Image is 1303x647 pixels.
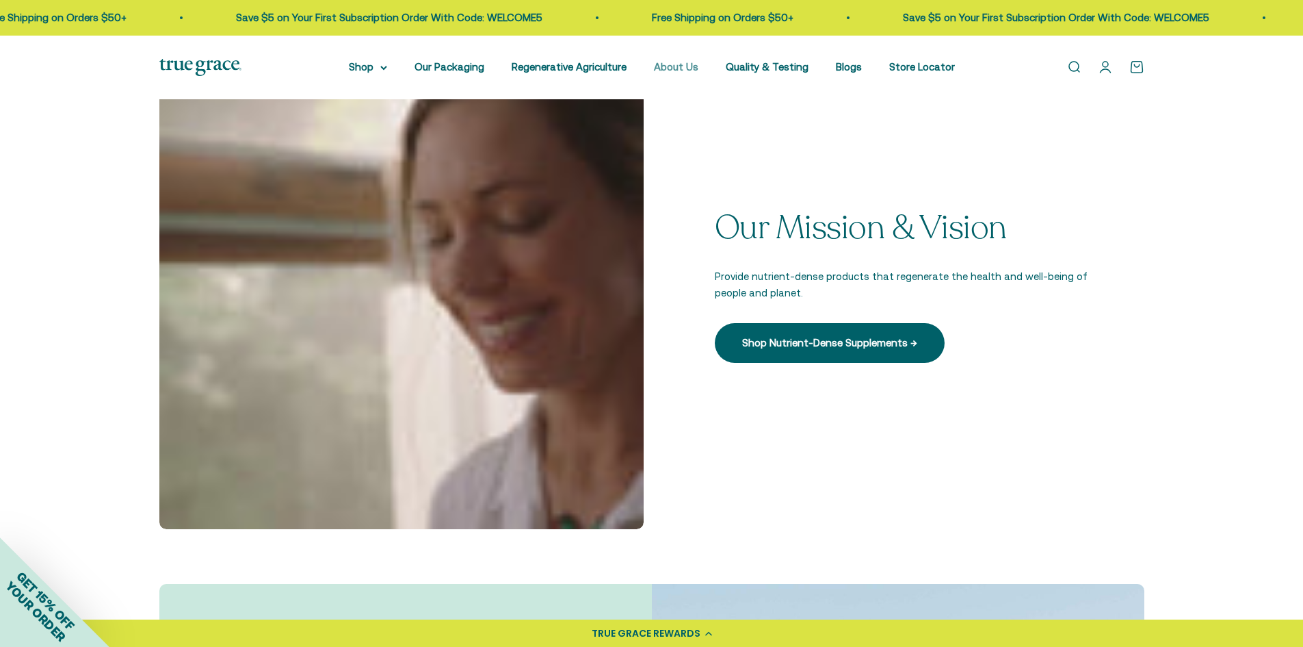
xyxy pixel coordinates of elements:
span: GET 15% OFF [14,569,77,633]
a: Shop Nutrient-Dense Supplements → [715,323,945,363]
span: YOUR ORDER [3,579,68,644]
p: Our Mission & Vision [715,210,1090,246]
a: Free Shipping on Orders $50+ [650,12,792,23]
a: Blogs [836,61,862,73]
a: About Us [654,61,698,73]
a: Regenerative Agriculture [512,61,627,73]
p: Save $5 on Your First Subscription Order With Code: WELCOME5 [901,10,1208,26]
p: Provide nutrient-dense products that regenerate the health and well-being of people and planet. [715,268,1090,301]
div: TRUE GRACE REWARDS [592,626,700,641]
p: Save $5 on Your First Subscription Order With Code: WELCOME5 [235,10,541,26]
a: Quality & Testing [726,61,808,73]
a: Our Packaging [414,61,484,73]
a: Store Locator [889,61,955,73]
summary: Shop [349,59,387,75]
